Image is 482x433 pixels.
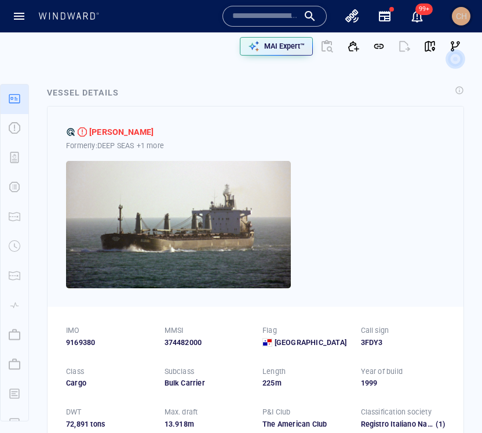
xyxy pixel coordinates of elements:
span: . [173,420,175,428]
div: 72,891 tons [66,419,151,430]
span: EUNICE [89,125,154,139]
div: Registro Italiano Navale (RINA) [361,419,434,430]
span: m [275,379,282,387]
span: [GEOGRAPHIC_DATA] [275,337,346,348]
p: P&I Club [262,407,291,417]
div: Cargo [66,378,151,388]
span: 918 [175,420,188,428]
p: Max. draft [165,407,198,417]
iframe: Chat [433,381,473,424]
div: Bulk Carrier [165,378,249,388]
button: CH [450,5,473,28]
div: Vessel details [47,86,119,100]
div: 1999 [361,378,446,388]
span: 9169380 [66,337,95,348]
div: 3FDY3 [361,337,446,348]
span: 225 [262,379,275,387]
button: MAI Expert™ [240,37,313,56]
p: MAI Expert™ [264,41,305,52]
span: (1) [434,419,445,430]
div: [PERSON_NAME] [89,125,154,139]
p: IMO [66,325,80,336]
span: 13 [165,420,173,428]
div: Notification center [410,9,424,23]
span: 99+ [415,3,433,15]
button: 99+ [403,2,431,30]
div: 374482000 [165,337,249,348]
div: T&S ODR defined risk: indication [66,127,75,137]
span: m [188,420,194,428]
p: Subclass [165,366,195,377]
p: MMSI [165,325,184,336]
p: Class [66,366,84,377]
p: DWT [66,407,82,417]
img: 5905c3453d57334c83c36a59_0 [66,161,291,288]
p: Classification society [361,407,432,417]
p: Flag [262,325,277,336]
p: Year of build [361,366,403,377]
p: +1 more [137,140,164,152]
button: Add to vessel list [341,34,366,59]
div: The American Club [262,419,347,430]
p: Length [262,366,286,377]
p: Call sign [361,325,389,336]
div: High risk [78,127,87,137]
span: CH [456,12,467,21]
div: Formerly: DEEP SEAS [66,140,445,152]
div: Registro Italiano Navale (RINA) [361,419,446,430]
